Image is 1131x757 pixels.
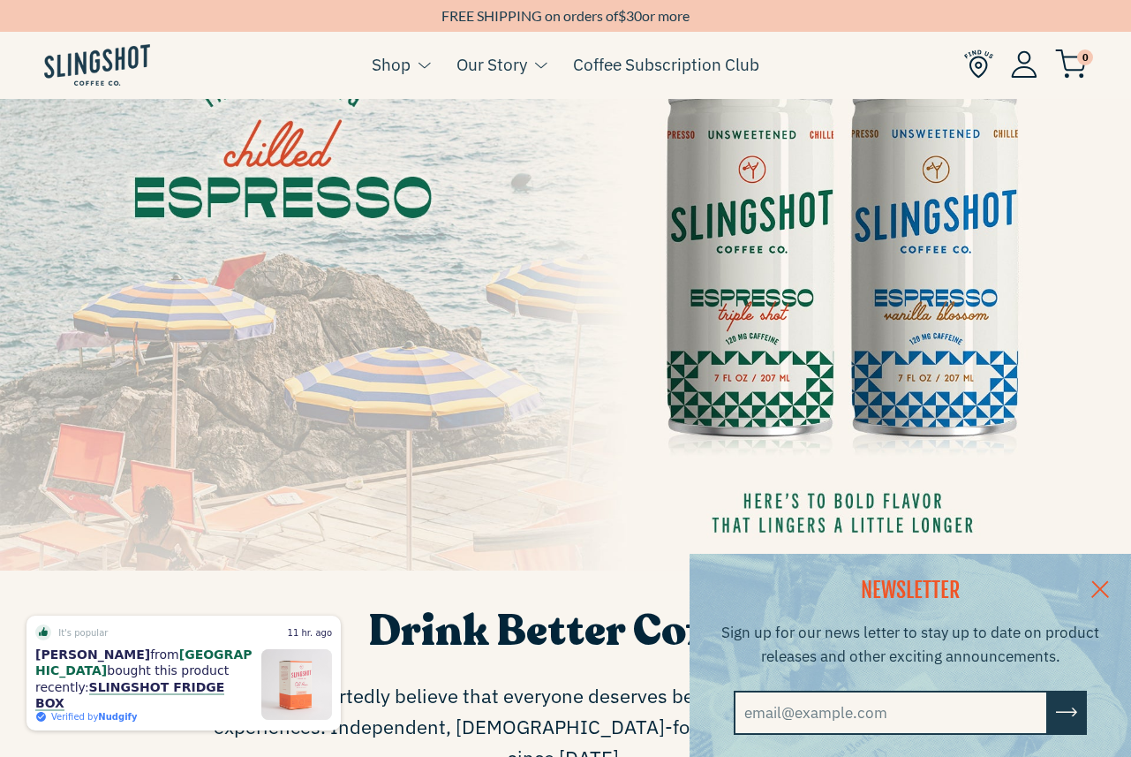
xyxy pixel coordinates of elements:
[712,621,1109,669] p: Sign up for our news letter to stay up to date on product releases and other exciting announcements.
[734,691,1048,735] input: email@example.com
[1055,49,1087,79] img: cart
[1055,54,1087,75] a: 0
[1011,50,1037,78] img: Account
[372,51,411,78] a: Shop
[456,51,527,78] a: Our Story
[626,7,642,24] span: 30
[712,576,1109,606] h2: NEWSLETTER
[964,49,993,79] img: Find Us
[618,7,626,24] span: $
[573,51,759,78] a: Coffee Subscription Club
[1077,49,1093,65] span: 0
